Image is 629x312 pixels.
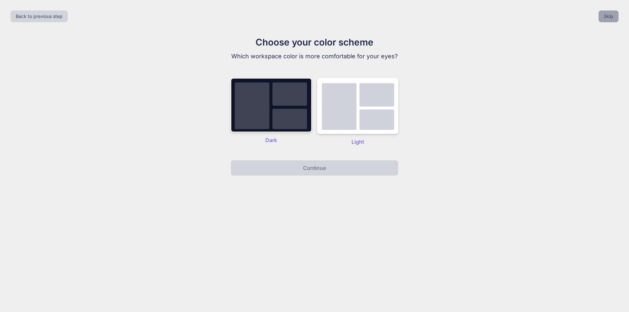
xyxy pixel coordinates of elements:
[317,78,398,134] img: dark
[303,164,326,172] p: Continue
[317,138,398,146] p: Light
[599,10,619,22] button: Skip
[10,10,68,22] button: Back to previous step
[231,160,398,176] button: Continue
[204,35,425,49] h1: Choose your color scheme
[231,78,312,132] img: dark
[204,52,425,61] p: Which workspace color is more comfortable for your eyes?
[231,136,312,144] p: Dark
